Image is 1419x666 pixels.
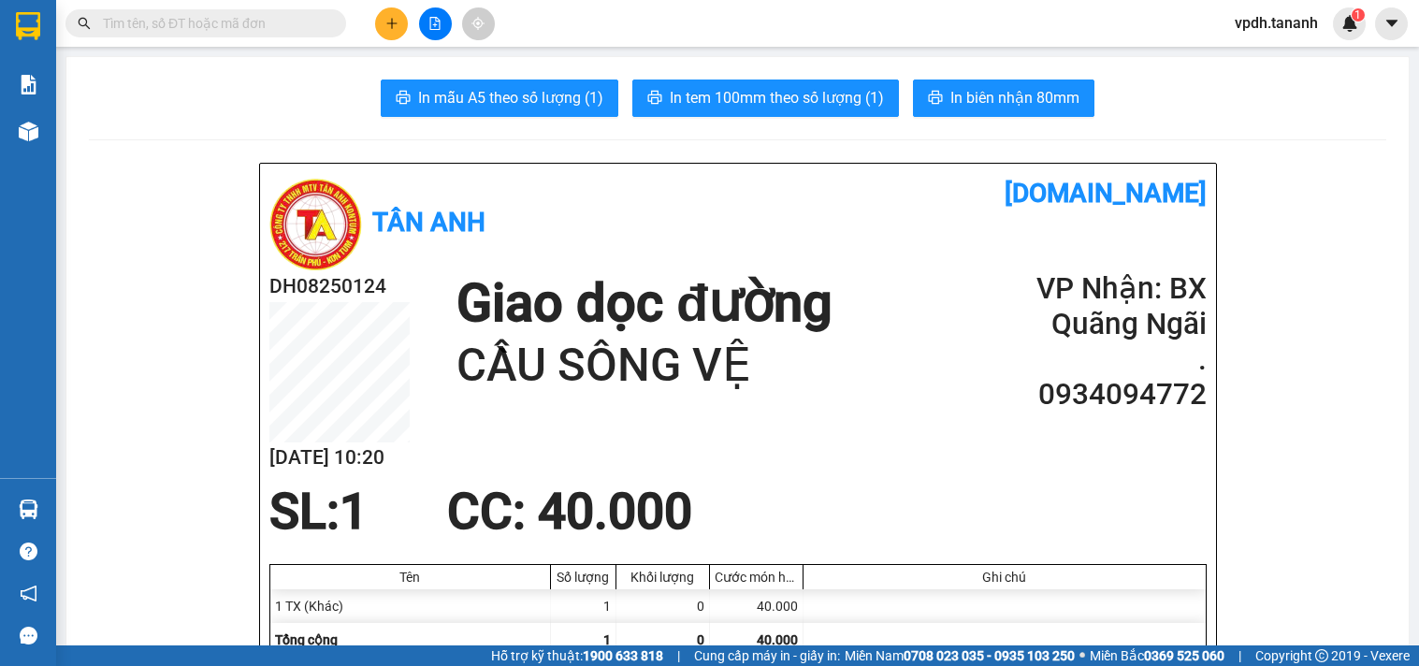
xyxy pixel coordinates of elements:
span: copyright [1315,649,1328,662]
h2: . [981,342,1206,378]
span: 1 [340,483,368,541]
span: | [1238,645,1241,666]
span: Hỗ trợ kỹ thuật: [491,645,663,666]
h1: Giao dọc đường [456,271,833,336]
div: Khối lượng [621,570,704,585]
span: file-add [428,17,442,30]
img: logo-vxr [16,12,40,40]
strong: 0708 023 035 - 0935 103 250 [904,648,1075,663]
b: Tân Anh [372,207,485,238]
h2: VP Nhận: BX Quãng Ngãi [981,271,1206,342]
img: warehouse-icon [19,499,38,519]
span: plus [385,17,398,30]
span: question-circle [20,543,37,560]
div: Số lượng [556,570,611,585]
div: 1 TX (Khác) [270,589,551,623]
h2: DH08250124 [269,271,410,302]
button: caret-down [1375,7,1408,40]
img: icon-new-feature [1341,15,1358,32]
div: 0 [616,589,710,623]
span: printer [396,90,411,108]
div: 40.000 [710,589,804,623]
div: CC : 40.000 [436,484,703,540]
b: [DOMAIN_NAME] [1005,178,1207,209]
button: plus [375,7,408,40]
span: In tem 100mm theo số lượng (1) [670,86,884,109]
img: logo.jpg [269,178,363,271]
span: Miền Bắc [1090,645,1224,666]
button: printerIn mẫu A5 theo số lượng (1) [381,80,618,117]
div: Tên [275,570,545,585]
input: Tìm tên, số ĐT hoặc mã đơn [103,13,324,34]
span: 1 [603,632,611,647]
button: printerIn tem 100mm theo số lượng (1) [632,80,899,117]
div: Cước món hàng [715,570,798,585]
span: Cung cấp máy in - giấy in: [694,645,840,666]
h1: CẦU SÔNG VỆ [456,336,833,396]
button: file-add [419,7,452,40]
span: | [677,645,680,666]
button: aim [462,7,495,40]
img: solution-icon [19,75,38,94]
img: warehouse-icon [19,122,38,141]
h2: [DATE] 10:20 [269,442,410,473]
span: vpdh.tananh [1220,11,1333,35]
h2: 0934094772 [981,377,1206,413]
strong: 0369 525 060 [1144,648,1224,663]
span: In biên nhận 80mm [950,86,1079,109]
span: printer [647,90,662,108]
span: printer [928,90,943,108]
button: printerIn biên nhận 80mm [913,80,1094,117]
strong: 1900 633 818 [583,648,663,663]
span: Tổng cộng [275,632,338,647]
div: 1 [551,589,616,623]
span: In mẫu A5 theo số lượng (1) [418,86,603,109]
span: SL: [269,483,340,541]
span: aim [471,17,485,30]
sup: 1 [1352,8,1365,22]
span: notification [20,585,37,602]
span: Miền Nam [845,645,1075,666]
div: Ghi chú [808,570,1201,585]
span: 1 [1354,8,1361,22]
span: caret-down [1383,15,1400,32]
span: ⚪️ [1079,652,1085,659]
span: search [78,17,91,30]
span: 40.000 [757,632,798,647]
span: message [20,627,37,644]
span: 0 [697,632,704,647]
